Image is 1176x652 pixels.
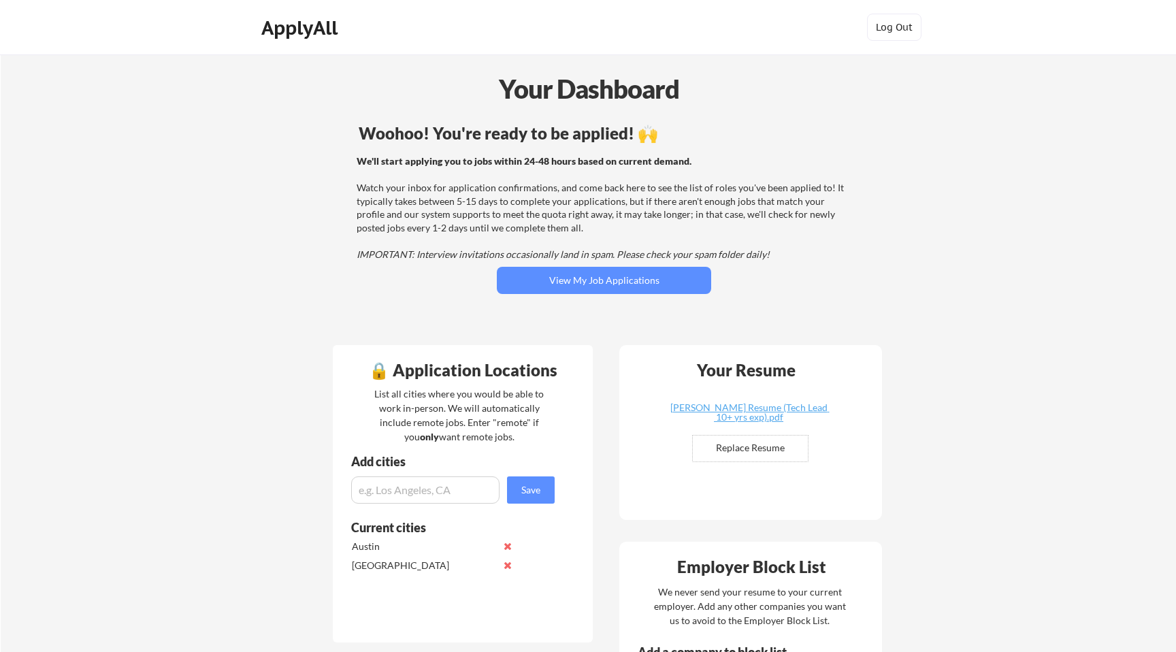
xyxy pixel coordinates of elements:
[1,69,1176,108] div: Your Dashboard
[679,362,813,378] div: Your Resume
[357,154,847,261] div: Watch your inbox for application confirmations, and come back here to see the list of roles you'v...
[420,431,439,442] strong: only
[351,455,558,468] div: Add cities
[336,362,589,378] div: 🔒 Application Locations
[261,16,342,39] div: ApplyAll
[497,267,711,294] button: View My Job Applications
[867,14,921,41] button: Log Out
[351,476,500,504] input: e.g. Los Angeles, CA
[351,521,540,534] div: Current cities
[668,403,830,424] a: [PERSON_NAME] Resume (Tech Lead 10+ yrs exp).pdf
[625,559,878,575] div: Employer Block List
[365,387,553,444] div: List all cities where you would be able to work in-person. We will automatically include remote j...
[357,155,691,167] strong: We'll start applying you to jobs within 24-48 hours based on current demand.
[668,403,830,422] div: [PERSON_NAME] Resume (Tech Lead 10+ yrs exp).pdf
[357,248,770,260] em: IMPORTANT: Interview invitations occasionally land in spam. Please check your spam folder daily!
[507,476,555,504] button: Save
[352,540,495,553] div: Austin
[653,585,847,627] div: We never send your resume to your current employer. Add any other companies you want us to avoid ...
[352,559,495,572] div: [GEOGRAPHIC_DATA]
[359,125,849,142] div: Woohoo! You're ready to be applied! 🙌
